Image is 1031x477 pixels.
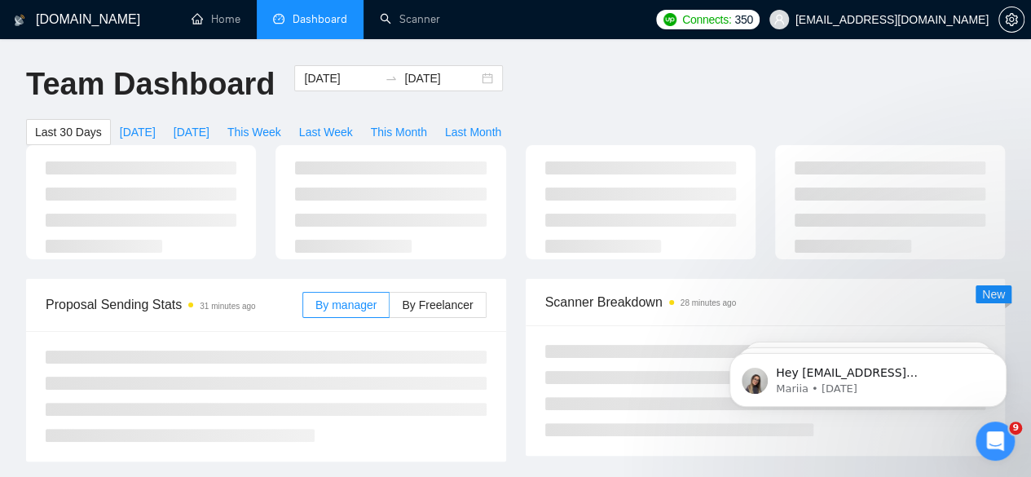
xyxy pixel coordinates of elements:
[773,14,785,25] span: user
[218,119,290,145] button: This Week
[402,298,473,311] span: By Freelancer
[682,11,731,29] span: Connects:
[71,47,281,287] span: Hey [EMAIL_ADDRESS][DOMAIN_NAME], Looks like your Upwork agency 3Brain Technolabs Private Limited...
[445,123,501,141] span: Last Month
[304,69,378,87] input: Start date
[273,13,284,24] span: dashboard
[385,72,398,85] span: to
[46,294,302,315] span: Proposal Sending Stats
[1009,422,1022,435] span: 9
[174,123,209,141] span: [DATE]
[545,292,986,312] span: Scanner Breakdown
[999,13,1024,26] span: setting
[315,298,377,311] span: By manager
[982,288,1005,301] span: New
[436,119,510,145] button: Last Month
[734,11,752,29] span: 350
[681,298,736,307] time: 28 minutes ago
[663,13,676,26] img: upwork-logo.png
[976,422,1015,461] iframe: Intercom live chat
[290,119,362,145] button: Last Week
[371,123,427,141] span: This Month
[998,7,1024,33] button: setting
[385,72,398,85] span: swap-right
[26,65,275,104] h1: Team Dashboard
[227,123,281,141] span: This Week
[293,12,347,26] span: Dashboard
[26,119,111,145] button: Last 30 Days
[380,12,440,26] a: searchScanner
[362,119,436,145] button: This Month
[35,123,102,141] span: Last 30 Days
[14,7,25,33] img: logo
[165,119,218,145] button: [DATE]
[998,13,1024,26] a: setting
[705,319,1031,433] iframe: Intercom notifications message
[192,12,240,26] a: homeHome
[200,302,255,311] time: 31 minutes ago
[299,123,353,141] span: Last Week
[111,119,165,145] button: [DATE]
[71,63,281,77] p: Message from Mariia, sent 3w ago
[404,69,478,87] input: End date
[120,123,156,141] span: [DATE]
